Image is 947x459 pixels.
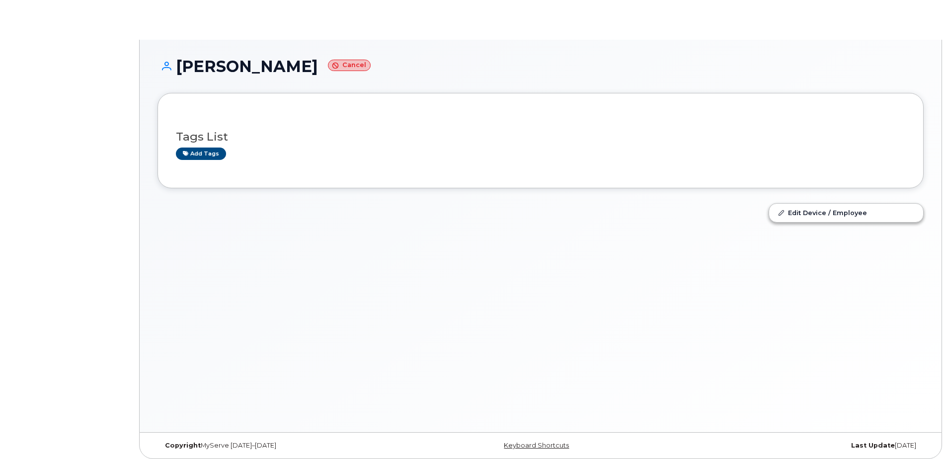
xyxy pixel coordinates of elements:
div: [DATE] [668,442,924,450]
a: Add tags [176,148,226,160]
a: Keyboard Shortcuts [504,442,569,449]
small: Cancel [328,60,371,71]
h3: Tags List [176,131,905,143]
strong: Copyright [165,442,201,449]
strong: Last Update [851,442,895,449]
div: MyServe [DATE]–[DATE] [158,442,413,450]
a: Edit Device / Employee [769,204,923,222]
h1: [PERSON_NAME] [158,58,924,75]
